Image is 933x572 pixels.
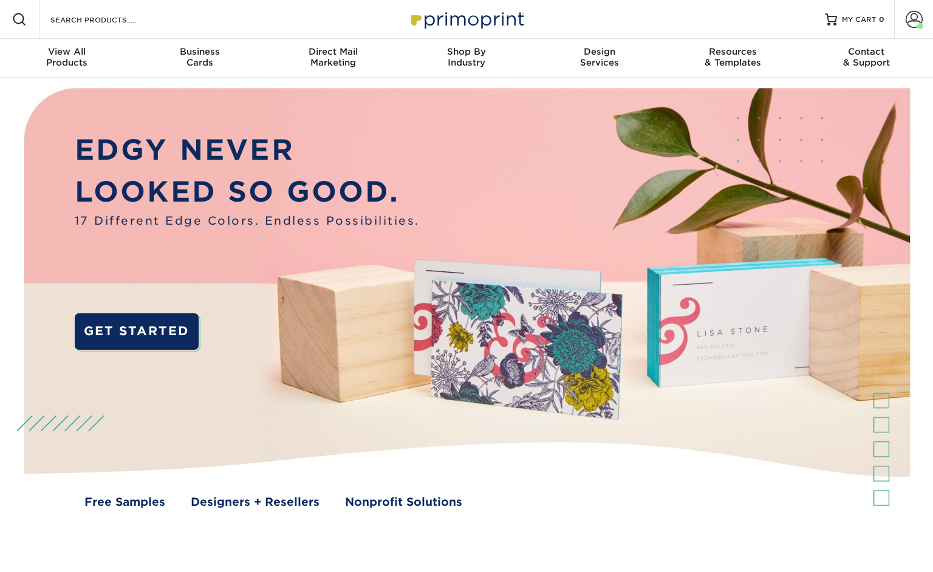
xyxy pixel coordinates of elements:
[133,46,266,68] div: Cards
[666,39,799,78] a: Resources& Templates
[75,129,420,171] p: EDGY NEVER
[133,39,266,78] a: BusinessCards
[533,39,666,78] a: DesignServices
[75,213,420,230] span: 17 Different Edge Colors. Endless Possibilities.
[345,494,462,511] a: Nonprofit Solutions
[191,494,320,511] a: Designers + Resellers
[133,46,266,57] span: Business
[84,494,165,511] a: Free Samples
[267,39,400,78] a: Direct MailMarketing
[267,46,400,68] div: Marketing
[400,46,533,57] span: Shop By
[666,46,799,68] div: & Templates
[800,46,933,57] span: Contact
[267,46,400,57] span: Direct Mail
[533,46,666,57] span: Design
[800,39,933,78] a: Contact& Support
[879,15,884,24] span: 0
[400,39,533,78] a: Shop ByIndustry
[666,46,799,57] span: Resources
[842,15,877,25] span: MY CART
[75,171,420,213] p: LOOKED SO GOOD.
[406,6,527,32] img: Primoprint
[800,46,933,68] div: & Support
[400,46,533,68] div: Industry
[49,12,168,27] input: SEARCH PRODUCTS.....
[533,46,666,68] div: Services
[75,313,199,350] a: GET STARTED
